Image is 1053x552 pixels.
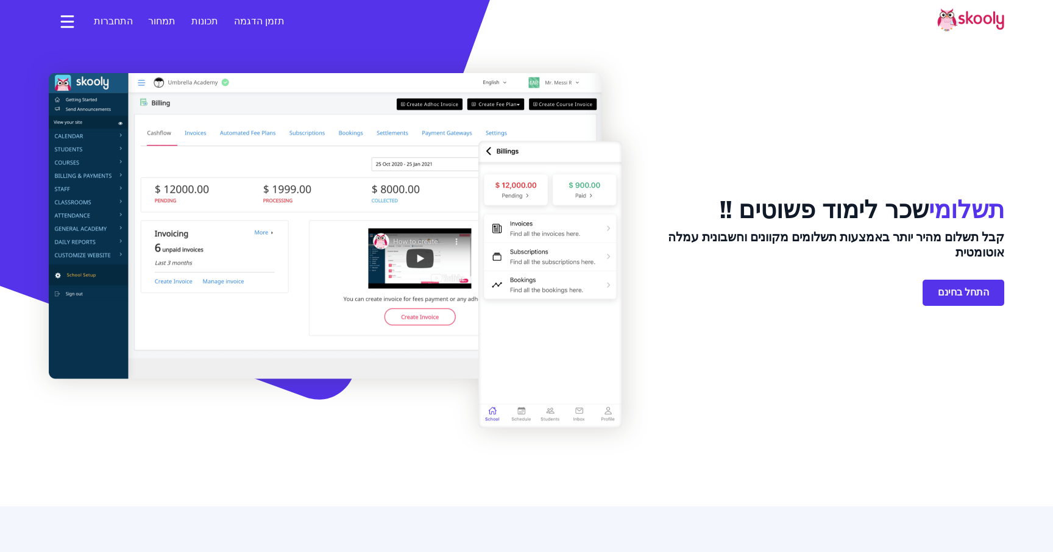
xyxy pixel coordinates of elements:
a: תזמן הדגמה [226,12,292,31]
button: dropdown menu [58,7,76,35]
span: התחברות [94,15,133,28]
img: חיוב הספר, חשבוניות, מערכת תשלומים & Software - <span class='notranslate'>Skooly | נסה בחינם [49,73,622,428]
a: התחל בחינם [923,280,1004,306]
img: Skooly [937,8,1004,32]
span: תמחור [148,15,175,28]
a: תכונות [183,12,226,31]
span: תשלומי [929,194,1004,227]
a: תמחור [141,12,184,31]
h2: קבל תשלום מהיר יותר באמצעות תשלומים מקוונים וחשבונית עמלה אוטומטית [642,230,1004,260]
a: התחברות [86,12,141,31]
h1: שכר לימוד פשוטים !! [720,196,1004,225]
